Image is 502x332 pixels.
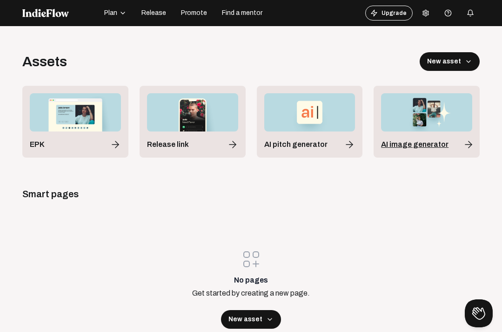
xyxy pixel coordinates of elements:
[141,8,166,18] span: Release
[175,6,213,21] button: Promote
[216,6,268,21] button: Find a mentor
[264,93,355,131] img: AI-Pitch-Generator.png
[192,288,310,299] div: Get started by creating a new page.
[365,6,413,21] button: Upgrade
[181,8,207,18] span: Promote
[192,275,310,286] div: No pages
[22,187,480,201] div: Smart pages
[147,139,189,150] span: Release link
[30,93,121,131] img: EPK.png
[30,139,45,150] span: EPK
[420,52,480,71] button: New asset
[22,53,67,70] div: Assets
[222,8,262,18] span: Find a mentor
[381,93,472,131] img: AI-Image-Generator.png
[221,310,281,329] button: New asset
[264,139,328,150] span: AI pitch generator
[22,9,69,17] img: indieflow-logo-white.svg
[104,8,117,18] span: Plan
[465,299,493,327] iframe: Toggle Customer Support
[147,93,238,131] img: Release-link.png
[381,139,448,150] span: AI image generator
[99,6,132,21] button: Plan
[136,6,172,21] button: Release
